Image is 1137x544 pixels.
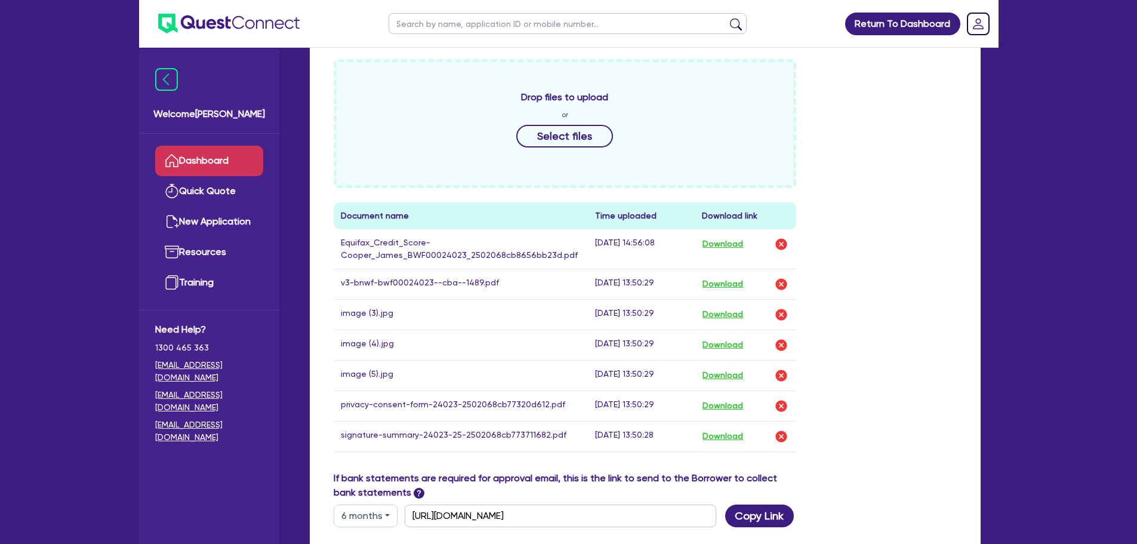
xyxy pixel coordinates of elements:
button: Download [702,368,744,383]
img: delete-icon [774,308,788,322]
a: [EMAIL_ADDRESS][DOMAIN_NAME] [155,389,263,414]
a: New Application [155,207,263,237]
td: privacy-consent-form-24023-2502068cb77320d612.pdf [334,391,588,421]
th: Download link [695,202,796,229]
span: Drop files to upload [521,90,608,105]
img: training [165,275,179,290]
img: delete-icon [774,429,788,444]
td: Equifax_Credit_Score-Cooper_James_BWF00024023_2502068cb8656bb23d.pdf [334,229,588,269]
td: v3-bnwf-bwf00024023--cba--1489.pdf [334,269,588,299]
img: quick-quote [165,184,179,198]
span: or [562,109,568,120]
img: delete-icon [774,399,788,413]
td: [DATE] 13:50:29 [588,330,695,360]
td: [DATE] 14:56:08 [588,229,695,269]
span: 1300 465 363 [155,342,263,354]
a: Return To Dashboard [845,13,960,35]
img: delete-icon [774,338,788,352]
th: Time uploaded [588,202,695,229]
a: [EMAIL_ADDRESS][DOMAIN_NAME] [155,419,263,444]
img: icon-menu-close [155,68,178,91]
a: Dropdown toggle [963,8,994,39]
td: image (5).jpg [334,360,588,391]
td: signature-summary-24023-25-2502068cb773711682.pdf [334,421,588,451]
a: Dashboard [155,146,263,176]
input: Search by name, application ID or mobile number... [389,13,747,34]
a: Training [155,268,263,298]
img: delete-icon [774,277,788,291]
td: [DATE] 13:50:29 [588,299,695,330]
td: [DATE] 13:50:29 [588,360,695,391]
span: Welcome [PERSON_NAME] [153,107,265,121]
button: Download [702,236,744,252]
a: Quick Quote [155,176,263,207]
td: image (3).jpg [334,299,588,330]
button: Download [702,307,744,322]
img: resources [165,245,179,259]
td: [DATE] 13:50:29 [588,391,695,421]
button: Download [702,398,744,414]
td: [DATE] 13:50:28 [588,421,695,451]
img: quest-connect-logo-blue [158,14,300,33]
button: Copy Link [725,505,794,527]
label: If bank statements are required for approval email, this is the link to send to the Borrower to c... [334,471,797,500]
span: Need Help? [155,322,263,337]
img: delete-icon [774,237,788,251]
button: Download [702,337,744,353]
a: [EMAIL_ADDRESS][DOMAIN_NAME] [155,359,263,384]
a: Resources [155,237,263,268]
th: Document name [334,202,588,229]
img: new-application [165,214,179,229]
td: image (4).jpg [334,330,588,360]
img: delete-icon [774,368,788,383]
button: Select files [516,125,613,147]
button: Download [702,276,744,292]
td: [DATE] 13:50:29 [588,269,695,299]
span: ? [414,488,424,499]
button: Download [702,429,744,444]
button: Dropdown toggle [334,505,398,527]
